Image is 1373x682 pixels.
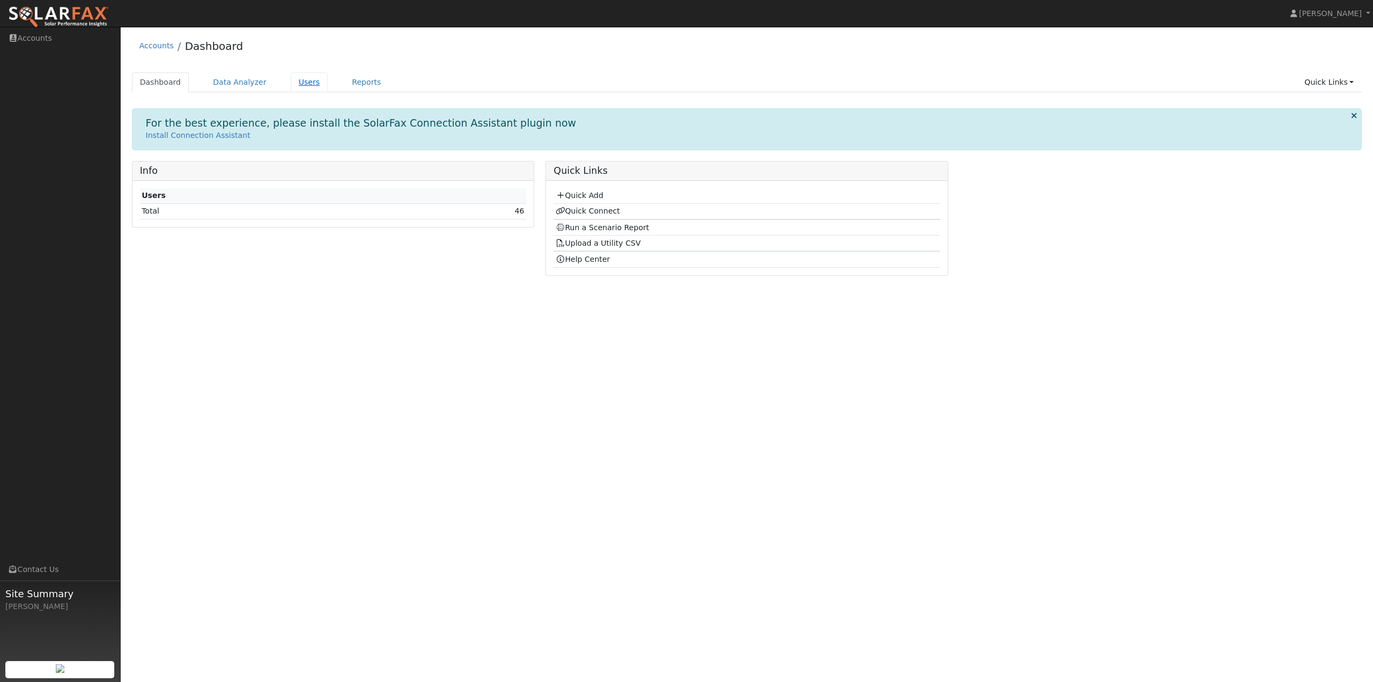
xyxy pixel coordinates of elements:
a: Quick Connect [556,207,620,215]
img: SolarFax [8,6,109,28]
span: Site Summary [5,586,115,601]
div: [PERSON_NAME] [5,601,115,612]
a: Dashboard [185,40,243,53]
a: Users [291,72,328,92]
a: Upload a Utility CSV [556,239,641,247]
a: 46 [515,207,525,215]
td: Total [140,203,378,219]
a: Install Connection Assistant [146,131,250,140]
span: [PERSON_NAME] [1299,9,1362,18]
a: Run a Scenario Report [556,223,649,232]
h5: Quick Links [553,165,940,177]
h1: For the best experience, please install the SolarFax Connection Assistant plugin now [146,117,577,129]
a: Accounts [139,41,174,50]
a: Reports [344,72,389,92]
a: Help Center [556,255,610,263]
a: Dashboard [132,72,189,92]
a: Quick Add [556,191,603,200]
h5: Info [140,165,526,177]
a: Data Analyzer [205,72,275,92]
strong: Users [142,191,166,200]
img: retrieve [56,664,64,673]
a: Quick Links [1296,72,1362,92]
